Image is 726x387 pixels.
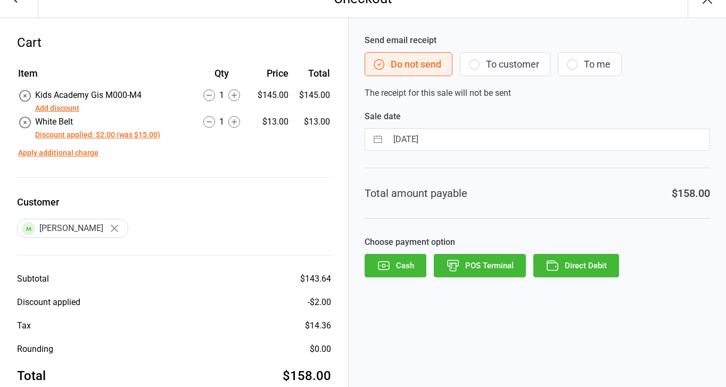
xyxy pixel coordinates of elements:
[558,52,622,76] button: To me
[35,103,79,114] button: Add discount
[310,343,331,356] div: $0.00
[365,34,710,100] div: The receipt for this sale will not be sent
[17,343,53,356] div: Rounding
[365,254,426,277] button: Cash
[17,33,331,52] div: Cart
[293,66,329,88] th: Total
[18,66,192,88] th: Item
[35,90,142,100] span: Kids Academy Gis M000-M4
[251,116,288,128] div: $13.00
[293,116,329,141] td: $13.00
[251,66,288,80] div: Price
[533,254,619,277] button: Direct Debit
[193,116,250,128] div: 1
[35,117,73,127] span: White Belt
[17,366,46,385] div: Total
[365,236,710,249] label: Choose payment option
[293,89,329,114] td: $145.00
[251,89,288,102] div: $145.00
[305,319,331,332] div: $14.36
[308,296,331,309] div: - $2.00
[193,66,250,88] th: Qty
[300,273,331,285] div: $143.64
[672,185,710,201] div: $158.00
[35,129,160,141] button: Discount applied: $2.00 (was $15.00)
[17,319,31,332] div: Tax
[17,195,331,209] label: Customer
[18,147,98,159] button: Apply additional charge
[365,185,467,201] div: Total amount payable
[365,34,710,47] label: Send email receipt
[460,52,550,76] button: To customer
[17,219,128,238] div: [PERSON_NAME]
[17,273,49,285] div: Subtotal
[17,296,80,309] div: Discount applied
[283,366,331,385] div: $158.00
[365,110,710,123] label: Sale date
[434,254,526,277] button: POS Terminal
[365,52,452,76] button: Do not send
[193,89,250,102] div: 1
